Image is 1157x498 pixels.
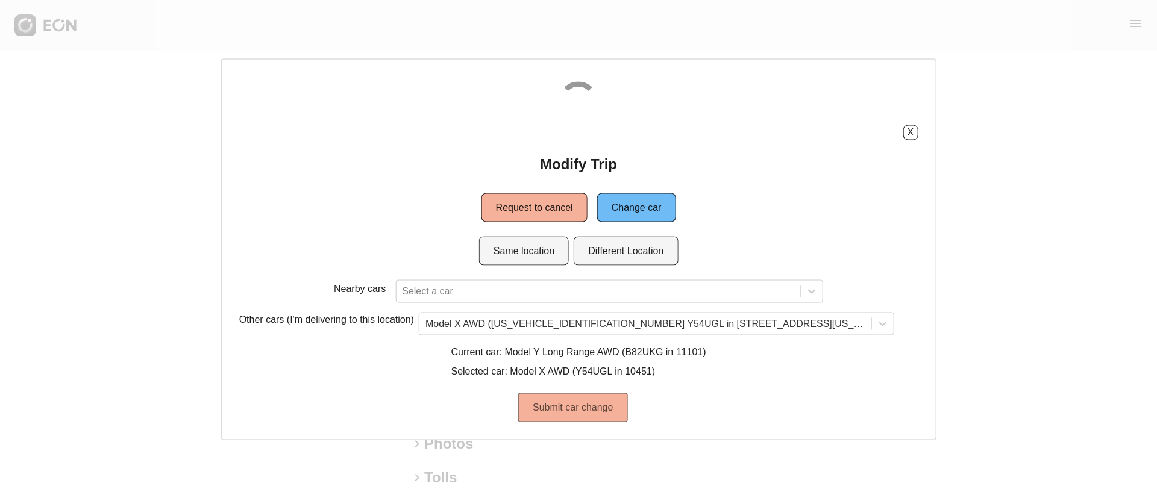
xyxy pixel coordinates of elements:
[479,236,569,265] button: Same location
[334,281,386,296] p: Nearby cars
[451,364,706,378] p: Selected car: Model X AWD (Y54UGL in 10451)
[597,193,676,222] button: Change car
[518,393,627,422] button: Submit car change
[903,125,918,140] button: X
[239,312,414,330] p: Other cars (I'm delivering to this location)
[451,344,706,359] p: Current car: Model Y Long Range AWD (B82UKG in 11101)
[481,193,588,222] button: Request to cancel
[574,236,678,265] button: Different Location
[540,154,617,173] h2: Modify Trip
